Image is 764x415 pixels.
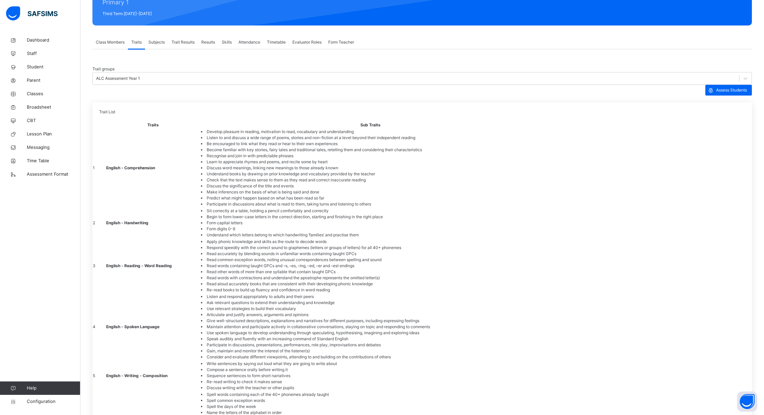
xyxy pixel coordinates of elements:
[92,238,106,293] td: 3
[201,232,540,238] li: Understand which letters belong to which handwriting ‘families’ and practise them
[27,398,80,405] span: Configuration
[292,39,322,45] span: Evaluator Roles
[201,201,540,207] li: Participate in discussions about what is read to them, taking turns and listening to others
[201,379,540,385] li: Re-read writing to check it makes sense
[201,208,540,214] li: Sit correctly at a table, holding a pencil comfortably and correctly
[27,171,80,178] span: Assessment Format
[201,287,540,293] li: Re-read books to build up fluency and confidence in word reading
[27,104,80,111] span: Broadsheet
[238,39,260,45] span: Attendance
[201,165,540,171] li: Discuss word meanings, linking new meanings to those already known
[737,392,757,412] button: Open asap
[201,367,540,373] li: Compose a sentence orally before writing it
[106,165,200,171] span: English - Comprehension
[201,318,540,324] li: Give well-structured descriptions, explanations and narratives for different purposes, including ...
[201,195,540,201] li: Predict what might happen based on what has been read so far
[106,263,200,269] span: English - Reading - Word Reading
[201,404,540,410] li: Spell the days of the week
[201,159,540,165] li: Learn to appreciate rhymes and poems, and recite some by heart
[27,144,80,151] span: Messaging
[92,360,106,391] td: 5
[27,37,80,44] span: Dashboard
[27,117,80,124] span: CBT
[92,207,106,238] td: 2
[201,275,540,281] li: Read words with contractions and understand the apostrophe represents the omitted letter(s)
[201,348,540,354] li: Gain, maintain and monitor the interest of the listener(s)
[201,177,540,183] li: Check that the text makes sense to them as they read and correct inaccurate reading
[201,330,540,336] li: Use spoken language to develop understanding through speculating, hypothesising, imagining and ex...
[96,75,140,81] div: ALC Assessment Year 1
[27,91,80,97] span: Classes
[201,336,540,342] li: Speak audibly and fluently with an increasing command of Standard English
[148,39,165,45] span: Subjects
[201,294,540,300] li: Listen and respond appropriately to adults and their peers
[201,269,540,275] li: Read other words of more than one syllable that contain taught GPCs
[328,39,354,45] span: Form Teacher
[201,398,540,404] li: Spell common exception words
[201,245,540,251] li: Respond speedily with the correct sound to graphemes (letters or groups of letters) for all 40+ p...
[106,220,200,226] span: English - Handwriting
[201,220,540,226] li: Form capital letters
[6,6,58,20] img: safsims
[201,226,540,232] li: Form digits 0-9
[131,39,142,45] span: Traits
[201,251,540,257] li: Read accurately by blending sounds in unfamiliar words containing taught GPCs
[201,135,540,141] li: Listen to and discuss a wide range of poems, stories and non-fiction at a level beyond their inde...
[106,324,200,330] span: English - Spoken Language
[201,312,540,318] li: Articulate and justify answers, arguments and opinions
[27,77,80,84] span: Parent
[201,129,540,135] li: Develop pleasure in reading, motivation to read, vocabulary and understanding
[27,131,80,137] span: Lesson Plan
[201,385,540,391] li: Discuss writing with the teacher or other pupils
[96,39,125,45] span: Class Members
[201,257,540,263] li: Read common exception words, noting unusual correspondences between spelling and sound
[201,189,540,195] li: Make inferences on the basis of what is being said and done
[201,281,540,287] li: Read aloud accurately books that are consistent with their developing phonic knowledge
[92,293,106,360] td: 4
[27,385,80,392] span: Help
[201,306,540,312] li: Use relevant strategies to build their vocabulary
[92,66,115,71] span: Trait groups
[27,158,80,164] span: Time Table
[99,109,115,114] span: Trait List
[201,300,540,306] li: Ask relevant questions to extend their understanding and knowledge
[201,361,540,367] li: Write sentences by saying out loud what they are going to write about
[267,39,286,45] span: Timetable
[201,392,540,398] li: Spell words containing each of the 40+ phonemes already taught
[92,128,106,207] td: 1
[106,122,201,128] th: Traits
[201,263,540,269] li: Read words containing taught GPCs and –s, –es, –ing, –ed, –er and –est endings
[201,239,540,245] li: Apply phonic knowledge and skills as the route to decode words
[201,141,540,147] li: Be encouraged to link what they read or hear to their own experiences
[201,147,540,153] li: Become familiar with key stories, fairy tales and traditional tales, retelling them and consideri...
[27,64,80,70] span: Student
[201,354,540,360] li: Consider and evaluate different viewpoints, attending to and building on the contributions of others
[201,171,540,177] li: Understand books by drawing on prior knowledge and vocabulary provided by the teacher
[201,373,540,379] li: Sequence sentences to form short narratives
[201,153,540,159] li: Recognise and join in with predictable phrases
[171,39,195,45] span: Trait Results
[222,39,232,45] span: Skills
[716,87,747,93] span: Assess Students
[106,373,200,379] span: English - Writing - Composition
[27,50,80,57] span: Staff
[201,122,541,128] th: Sub Traits
[201,342,540,348] li: Participate in discussions, presentations, performances, role play, improvisations and debates
[201,183,540,189] li: Discuss the significance of the title and events
[201,214,540,220] li: Begin to form lower-case letters in the correct direction, starting and finishing in the right place
[201,324,540,330] li: Maintain attention and participate actively in collaborative conversations, staying on topic and ...
[201,39,215,45] span: Results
